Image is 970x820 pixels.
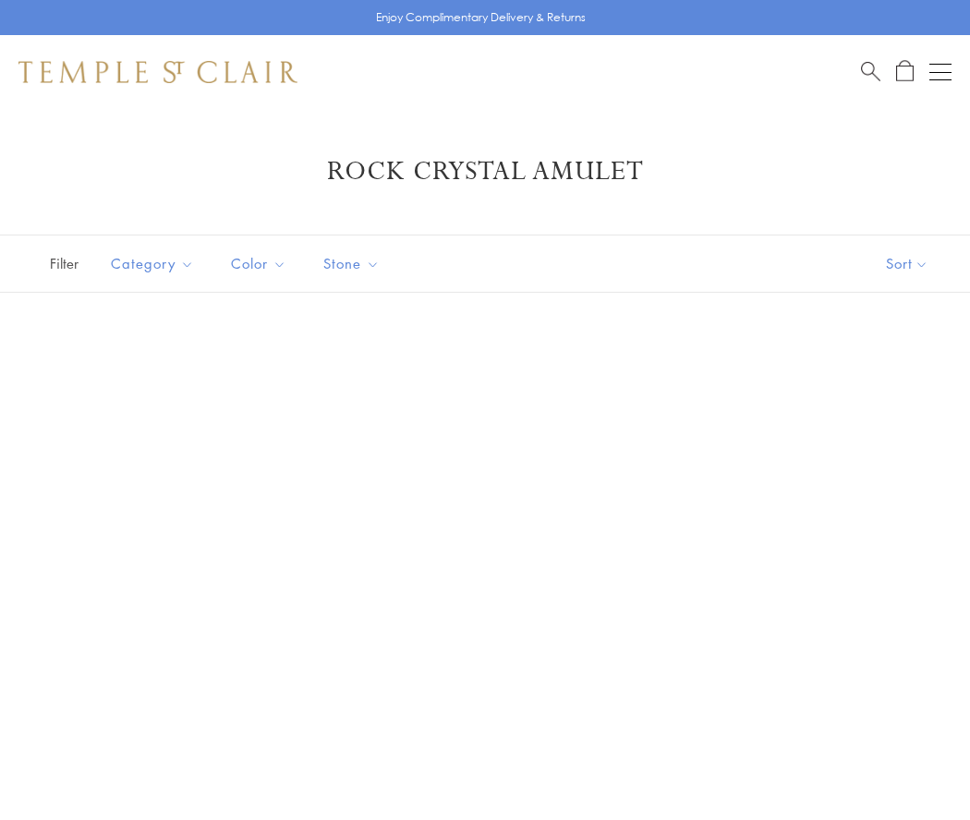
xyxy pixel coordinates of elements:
[314,252,394,275] span: Stone
[18,61,297,83] img: Temple St. Clair
[102,252,208,275] span: Category
[844,235,970,292] button: Show sort by
[376,8,586,27] p: Enjoy Complimentary Delivery & Returns
[861,60,880,83] a: Search
[222,252,300,275] span: Color
[896,60,914,83] a: Open Shopping Bag
[217,243,300,284] button: Color
[97,243,208,284] button: Category
[929,61,952,83] button: Open navigation
[46,155,924,188] h1: Rock Crystal Amulet
[309,243,394,284] button: Stone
